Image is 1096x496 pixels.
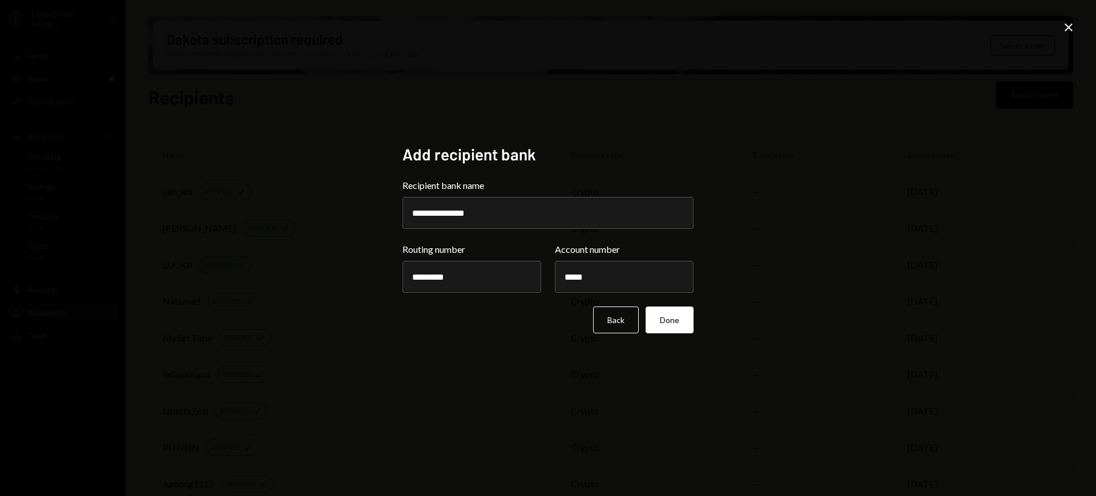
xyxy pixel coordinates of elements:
label: Routing number [402,243,541,256]
button: Done [646,307,694,333]
label: Account number [555,243,694,256]
button: Back [593,307,639,333]
label: Recipient bank name [402,179,694,192]
h2: Add recipient bank [402,143,694,166]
